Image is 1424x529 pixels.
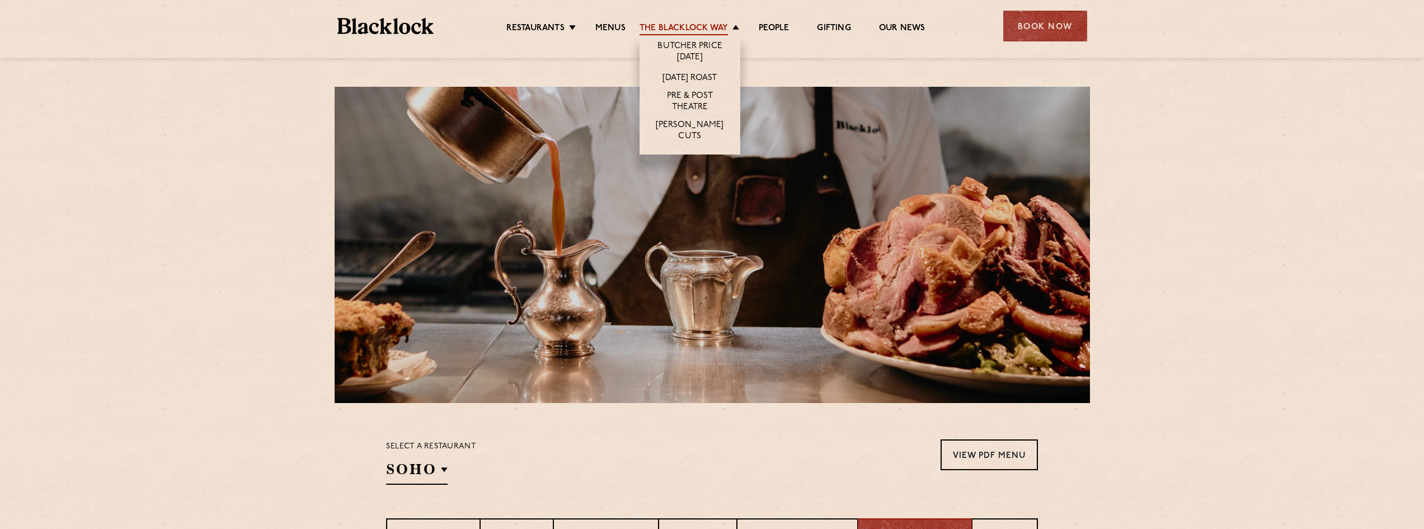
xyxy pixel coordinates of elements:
[337,18,434,34] img: BL_Textured_Logo-footer-cropped.svg
[941,439,1038,470] a: View PDF Menu
[640,23,728,35] a: The Blacklock Way
[759,23,789,35] a: People
[386,460,448,485] h2: SOHO
[506,23,565,35] a: Restaurants
[817,23,850,35] a: Gifting
[662,73,717,85] a: [DATE] Roast
[386,439,476,454] p: Select a restaurant
[651,41,729,64] a: Butcher Price [DATE]
[651,120,729,143] a: [PERSON_NAME] Cuts
[1003,11,1087,41] div: Book Now
[595,23,626,35] a: Menus
[651,91,729,114] a: Pre & Post Theatre
[879,23,925,35] a: Our News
